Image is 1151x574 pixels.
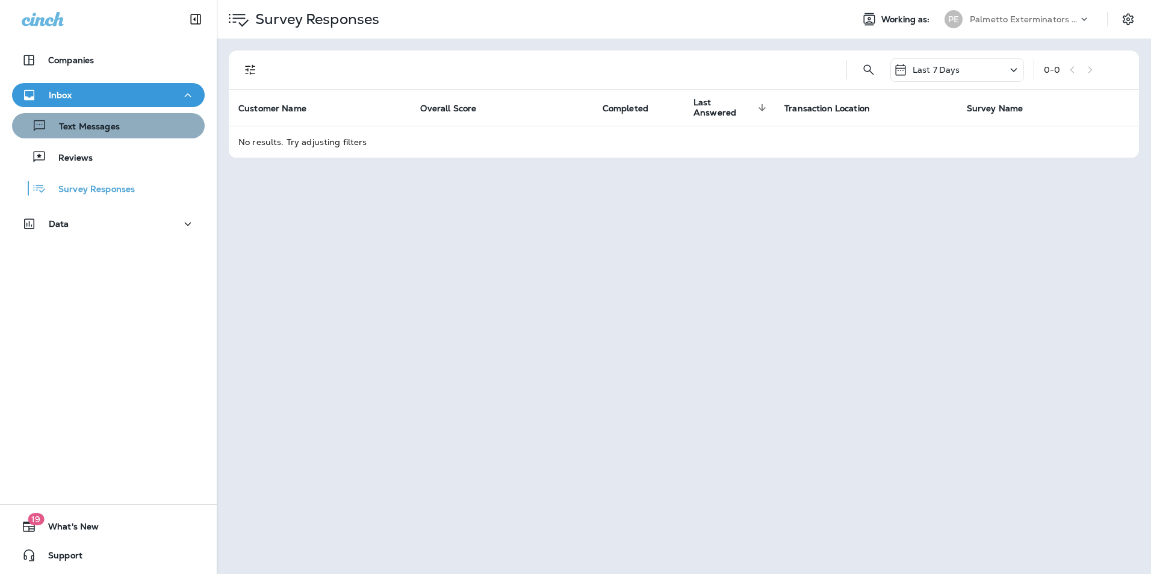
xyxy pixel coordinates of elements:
[12,543,205,567] button: Support
[12,113,205,138] button: Text Messages
[784,103,870,114] span: Transaction Location
[12,83,205,107] button: Inbox
[1117,8,1139,30] button: Settings
[238,103,306,114] span: Customer Name
[967,103,1039,114] span: Survey Name
[970,14,1078,24] p: Palmetto Exterminators LLC
[857,58,881,82] button: Search Survey Responses
[1044,65,1060,75] div: 0 - 0
[784,103,886,114] span: Transaction Location
[693,97,754,118] span: Last Answered
[46,153,93,164] p: Reviews
[967,103,1023,114] span: Survey Name
[420,103,476,114] span: Overall Score
[28,513,44,525] span: 19
[49,219,69,229] p: Data
[36,551,82,565] span: Support
[603,103,648,114] span: Completed
[238,58,262,82] button: Filters
[46,184,135,196] p: Survey Responses
[179,7,213,31] button: Collapse Sidebar
[12,514,205,539] button: 19What's New
[603,103,664,114] span: Completed
[48,55,94,65] p: Companies
[229,126,1139,158] td: No results. Try adjusting filters
[49,90,72,100] p: Inbox
[250,10,379,28] p: Survey Responses
[12,212,205,236] button: Data
[12,176,205,201] button: Survey Responses
[693,97,770,118] span: Last Answered
[881,14,932,25] span: Working as:
[36,522,99,536] span: What's New
[12,48,205,72] button: Companies
[12,144,205,170] button: Reviews
[420,103,492,114] span: Overall Score
[47,122,120,133] p: Text Messages
[913,65,960,75] p: Last 7 Days
[945,10,963,28] div: PE
[238,103,322,114] span: Customer Name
